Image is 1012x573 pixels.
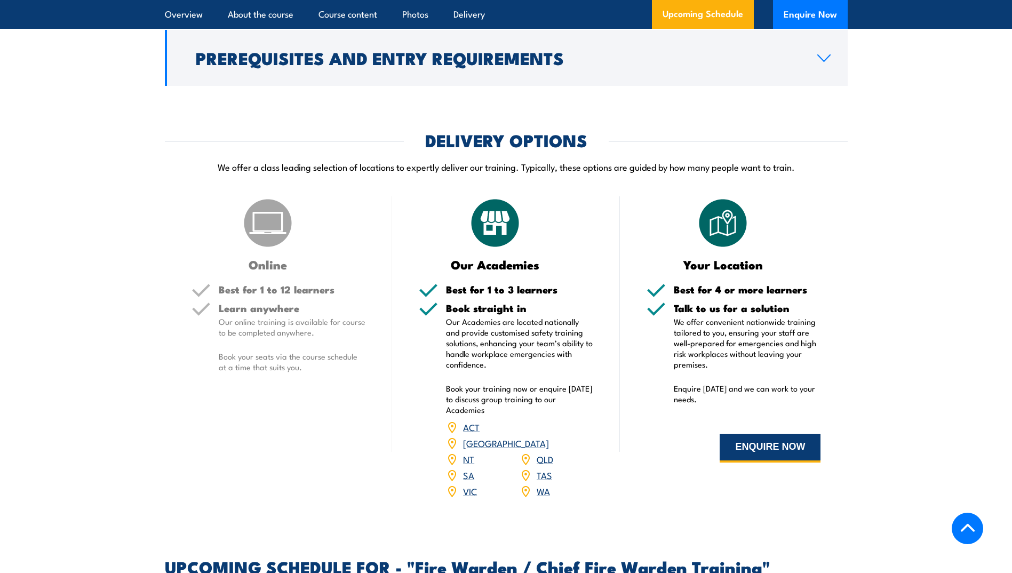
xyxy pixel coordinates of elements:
[419,258,572,270] h3: Our Academies
[219,351,366,372] p: Book your seats via the course schedule at a time that suits you.
[425,132,587,147] h2: DELIVERY OPTIONS
[720,434,820,463] button: ENQUIRE NOW
[446,303,593,313] h5: Book straight in
[192,258,345,270] h3: Online
[446,383,593,415] p: Book your training now or enquire [DATE] to discuss group training to our Academies
[463,420,480,433] a: ACT
[446,284,593,295] h5: Best for 1 to 3 learners
[674,383,821,404] p: Enquire [DATE] and we can work to your needs.
[446,316,593,370] p: Our Academies are located nationally and provide customised safety training solutions, enhancing ...
[647,258,800,270] h3: Your Location
[674,303,821,313] h5: Talk to us for a solution
[219,316,366,338] p: Our online training is available for course to be completed anywhere.
[463,436,549,449] a: [GEOGRAPHIC_DATA]
[463,468,474,481] a: SA
[674,316,821,370] p: We offer convenient nationwide training tailored to you, ensuring your staff are well-prepared fo...
[219,303,366,313] h5: Learn anywhere
[463,452,474,465] a: NT
[537,484,550,497] a: WA
[674,284,821,295] h5: Best for 4 or more learners
[537,468,552,481] a: TAS
[196,50,800,65] h2: Prerequisites and Entry Requirements
[165,161,848,173] p: We offer a class leading selection of locations to expertly deliver our training. Typically, thes...
[219,284,366,295] h5: Best for 1 to 12 learners
[463,484,477,497] a: VIC
[165,30,848,86] a: Prerequisites and Entry Requirements
[537,452,553,465] a: QLD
